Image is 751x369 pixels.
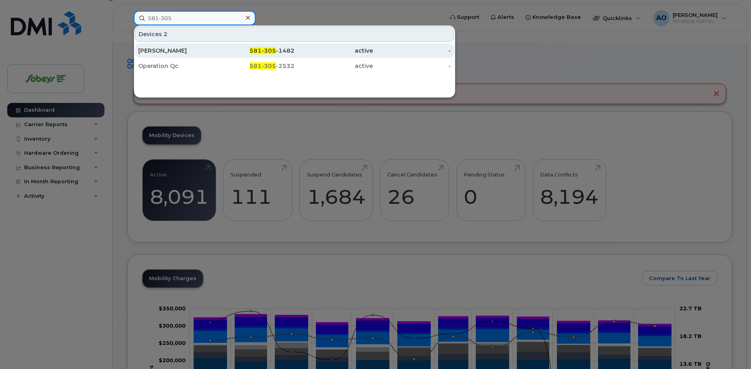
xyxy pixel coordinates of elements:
[373,62,451,70] div: -
[295,62,373,70] div: active
[217,62,295,70] div: -2532
[373,47,451,55] div: -
[138,62,217,70] div: Operation Qc
[135,59,454,73] a: Operation Qc581-305-2532active-
[250,47,276,54] span: 581-305
[138,47,217,55] div: [PERSON_NAME]
[295,47,373,55] div: active
[217,47,295,55] div: -1482
[135,43,454,58] a: [PERSON_NAME]581-305-1482active-
[250,62,276,70] span: 581-305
